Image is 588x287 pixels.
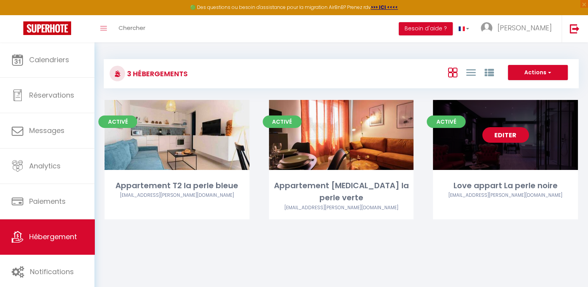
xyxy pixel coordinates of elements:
a: Vue en Box [448,66,457,79]
a: Vue par Groupe [484,66,494,79]
button: Besoin d'aide ? [399,22,453,35]
span: Chercher [119,24,145,32]
img: Super Booking [23,21,71,35]
span: Activé [98,115,137,128]
div: Appartement T2 la perle bleue [105,180,250,192]
span: Hébergement [29,232,77,241]
span: Analytics [29,161,61,171]
span: Messages [29,126,65,135]
button: Actions [508,65,568,80]
img: ... [481,22,492,34]
span: Calendriers [29,55,69,65]
a: ... [PERSON_NAME] [475,15,562,42]
div: Airbnb [433,192,578,199]
span: Activé [263,115,302,128]
div: Airbnb [269,204,414,212]
img: logout [570,24,579,33]
a: Chercher [113,15,151,42]
span: Activé [427,115,466,128]
span: Notifications [30,267,74,276]
span: Réservations [29,90,74,100]
span: Paiements [29,196,66,206]
h3: 3 Hébergements [125,65,188,82]
div: Appartement [MEDICAL_DATA] la perle verte [269,180,414,204]
div: Love appart La perle noire [433,180,578,192]
a: >>> ICI <<<< [371,4,398,10]
span: [PERSON_NAME] [497,23,552,33]
a: Vue en Liste [466,66,475,79]
a: Editer [482,127,529,143]
div: Airbnb [105,192,250,199]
